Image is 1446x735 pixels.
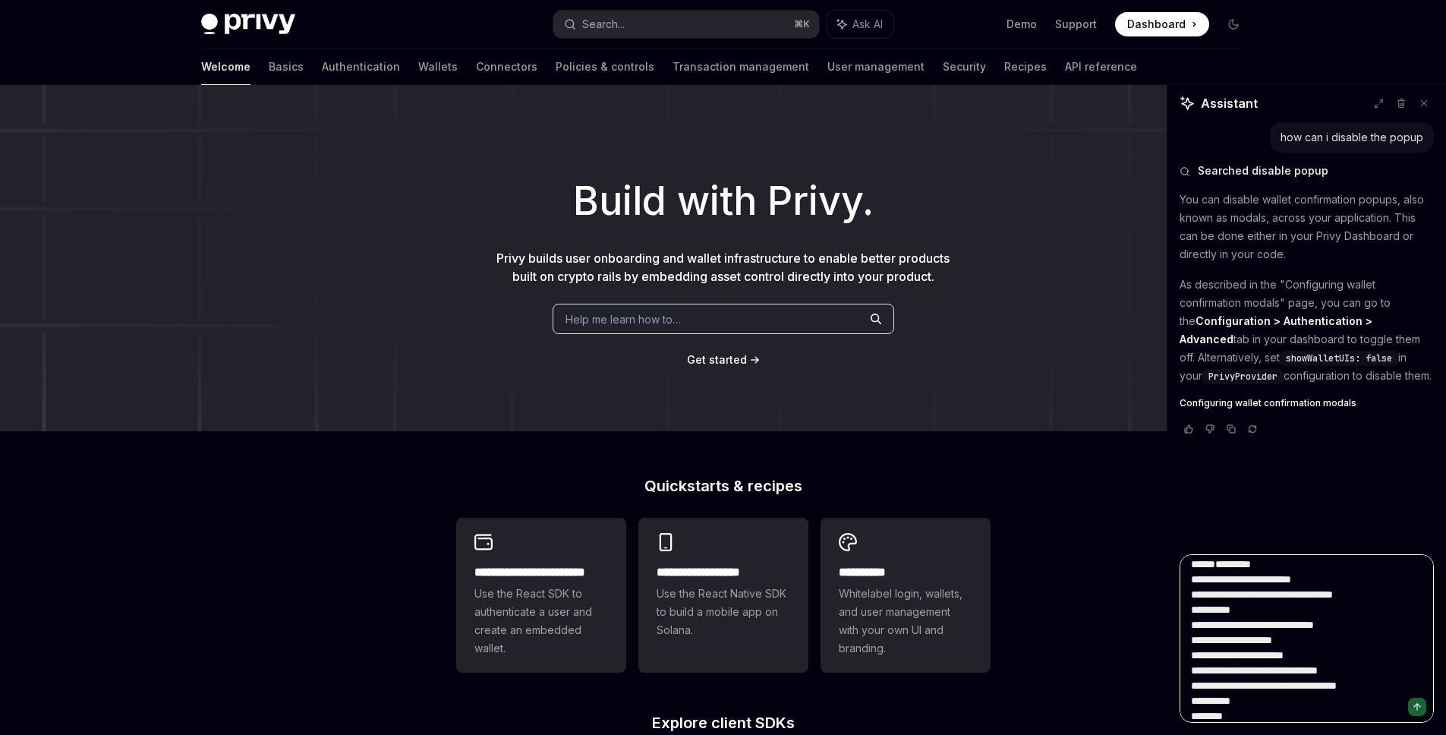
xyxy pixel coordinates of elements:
a: Wallets [418,49,458,85]
span: Searched disable popup [1198,163,1328,178]
a: Configuring wallet confirmation modals [1180,397,1434,409]
a: Get started [687,352,747,367]
a: User management [827,49,925,85]
p: You can disable wallet confirmation popups, also known as modals, across your application. This c... [1180,191,1434,263]
span: Privy builds user onboarding and wallet infrastructure to enable better products built on crypto ... [496,251,950,284]
a: Support [1055,17,1097,32]
strong: Configuration > Authentication > Advanced [1180,314,1372,345]
img: dark logo [201,14,295,35]
a: Connectors [476,49,537,85]
span: Assistant [1201,94,1258,112]
span: Help me learn how to… [565,311,681,327]
h2: Quickstarts & recipes [456,478,991,494]
span: Use the React SDK to authenticate a user and create an embedded wallet. [474,585,608,658]
span: PrivyProvider [1208,371,1277,383]
h1: Build with Privy. [24,172,1422,231]
a: Security [943,49,986,85]
div: Search... [582,15,625,33]
button: Ask AI [827,11,893,38]
a: **** *****Whitelabel login, wallets, and user management with your own UI and branding. [821,518,991,673]
span: Ask AI [852,17,883,32]
div: how can i disable the popup [1281,130,1423,145]
span: Dashboard [1127,17,1186,32]
a: **** **** **** ***Use the React Native SDK to build a mobile app on Solana. [638,518,808,673]
a: API reference [1065,49,1137,85]
button: Toggle dark mode [1221,12,1246,36]
span: Use the React Native SDK to build a mobile app on Solana. [657,585,790,639]
button: Searched disable popup [1180,163,1434,178]
span: Get started [687,353,747,366]
a: Transaction management [673,49,809,85]
span: ⌘ K [794,18,810,30]
a: Authentication [322,49,400,85]
a: Demo [1007,17,1037,32]
button: Search...⌘K [553,11,819,38]
span: Configuring wallet confirmation modals [1180,397,1356,409]
span: Whitelabel login, wallets, and user management with your own UI and branding. [839,585,972,658]
button: Send message [1408,698,1426,716]
a: Welcome [201,49,250,85]
p: As described in the "Configuring wallet confirmation modals" page, you can go to the tab in your ... [1180,276,1434,385]
a: Recipes [1004,49,1047,85]
a: Basics [269,49,304,85]
a: Policies & controls [556,49,654,85]
h2: Explore client SDKs [456,715,991,730]
span: showWalletUIs: false [1286,352,1392,364]
a: Dashboard [1115,12,1209,36]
